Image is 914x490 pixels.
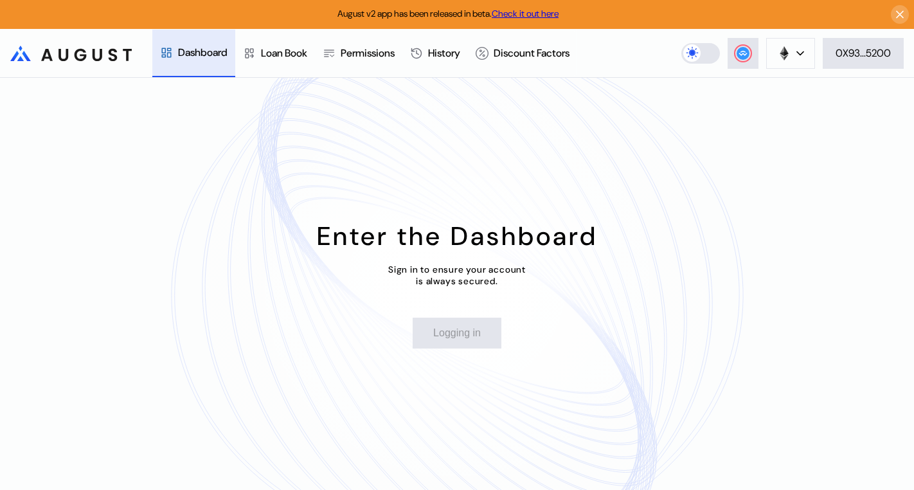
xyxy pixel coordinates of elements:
button: chain logo [766,38,815,69]
button: 0X93...5200 [823,38,904,69]
button: Logging in [413,318,501,349]
div: Dashboard [178,46,228,59]
img: chain logo [777,46,791,60]
span: August v2 app has been released in beta. [337,8,559,19]
a: Discount Factors [468,30,577,77]
div: Discount Factors [494,46,569,60]
div: Permissions [341,46,395,60]
div: 0X93...5200 [836,46,891,60]
a: Permissions [315,30,402,77]
div: Loan Book [261,46,307,60]
div: Sign in to ensure your account is always secured. [388,264,526,287]
div: History [428,46,460,60]
a: History [402,30,468,77]
a: Check it out here [492,8,559,19]
div: Enter the Dashboard [317,219,598,253]
a: Loan Book [235,30,315,77]
a: Dashboard [152,30,235,77]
